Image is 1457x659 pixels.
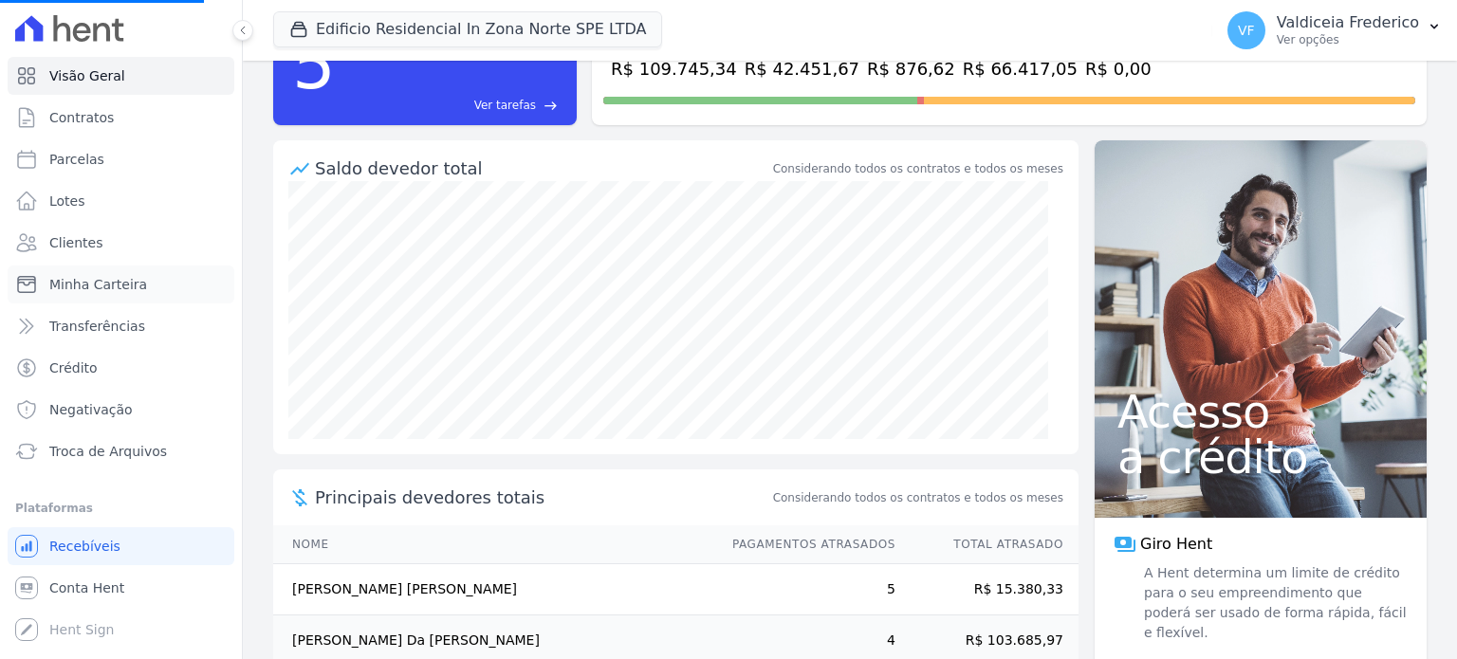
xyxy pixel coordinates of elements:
a: Clientes [8,224,234,262]
span: Clientes [49,233,102,252]
span: Considerando todos os contratos e todos os meses [773,489,1063,506]
span: Crédito [49,358,98,377]
p: Ver opções [1277,32,1419,47]
th: Pagamentos Atrasados [714,525,896,564]
a: Visão Geral [8,57,234,95]
span: Minha Carteira [49,275,147,294]
span: Conta Hent [49,578,124,597]
td: R$ 15.380,33 [896,564,1079,615]
span: A Hent determina um limite de crédito para o seu empreendimento que poderá ser usado de forma ráp... [1140,563,1408,643]
span: Contratos [49,108,114,127]
span: VF [1238,24,1255,37]
div: R$ 876,62 [867,56,955,82]
span: Troca de Arquivos [49,442,167,461]
button: VF Valdiceia Frederico Ver opções [1212,4,1457,57]
span: east [544,99,558,113]
span: Giro Hent [1140,533,1212,556]
a: Minha Carteira [8,265,234,303]
span: Ver tarefas [474,97,536,114]
span: Recebíveis [49,537,120,556]
a: Conta Hent [8,569,234,607]
span: Transferências [49,317,145,336]
div: R$ 42.451,67 [745,56,859,82]
a: Recebíveis [8,527,234,565]
a: Negativação [8,391,234,429]
a: Troca de Arquivos [8,432,234,470]
span: Principais devedores totais [315,485,769,510]
td: [PERSON_NAME] [PERSON_NAME] [273,564,714,615]
div: Saldo devedor total [315,156,769,181]
span: Visão Geral [49,66,125,85]
button: Edificio Residencial In Zona Norte SPE LTDA [273,11,662,47]
a: Ver tarefas east [343,97,558,114]
span: Negativação [49,400,133,419]
div: R$ 0,00 [1085,56,1175,82]
div: Plataformas [15,497,227,520]
div: R$ 109.745,34 [611,56,737,82]
td: 5 [714,564,896,615]
div: R$ 66.417,05 [963,56,1078,82]
th: Nome [273,525,714,564]
a: Crédito [8,349,234,387]
p: Valdiceia Frederico [1277,13,1419,32]
div: Considerando todos os contratos e todos os meses [773,160,1063,177]
a: Transferências [8,307,234,345]
span: Parcelas [49,150,104,169]
a: Lotes [8,182,234,220]
th: Total Atrasado [896,525,1079,564]
span: Lotes [49,192,85,211]
a: Contratos [8,99,234,137]
span: Acesso [1117,389,1404,434]
div: 5 [292,15,336,114]
span: a crédito [1117,434,1404,480]
a: Parcelas [8,140,234,178]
